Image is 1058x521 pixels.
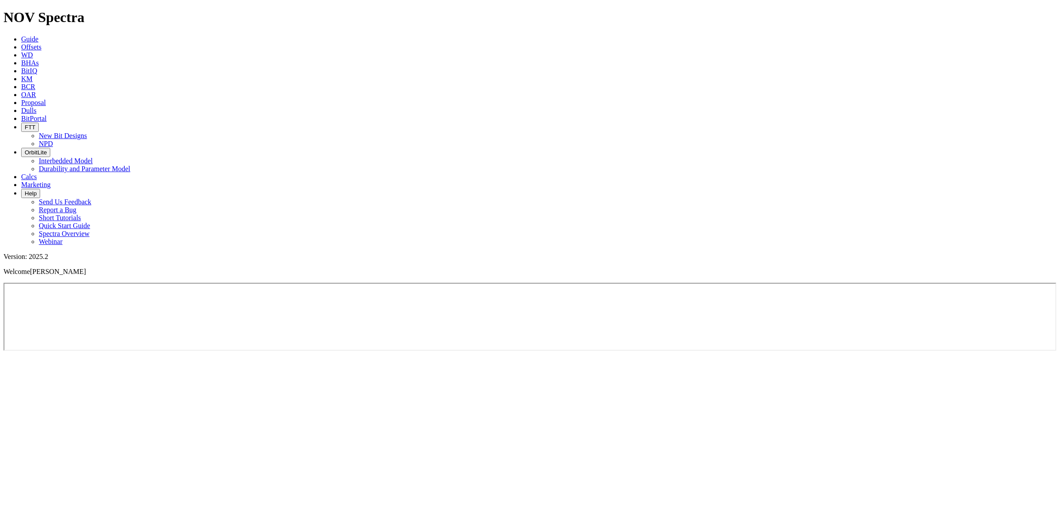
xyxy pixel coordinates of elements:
a: Calcs [21,173,37,180]
a: BitPortal [21,115,47,122]
a: Report a Bug [39,206,76,214]
a: New Bit Designs [39,132,87,139]
a: Proposal [21,99,46,106]
button: OrbitLite [21,148,50,157]
a: NPD [39,140,53,147]
a: Send Us Feedback [39,198,91,206]
h1: NOV Spectra [4,9,1054,26]
a: BHAs [21,59,39,67]
a: Marketing [21,181,51,188]
a: Webinar [39,238,63,245]
a: WD [21,51,33,59]
a: Spectra Overview [39,230,89,237]
span: [PERSON_NAME] [30,268,86,275]
a: BCR [21,83,35,90]
span: FTT [25,124,35,131]
a: Dulls [21,107,37,114]
a: Guide [21,35,38,43]
a: Offsets [21,43,41,51]
button: FTT [21,123,39,132]
a: Short Tutorials [39,214,81,221]
a: OAR [21,91,36,98]
a: Durability and Parameter Model [39,165,130,172]
span: OrbitLite [25,149,47,156]
button: Help [21,189,40,198]
p: Welcome [4,268,1054,276]
a: Interbedded Model [39,157,93,165]
div: Version: 2025.2 [4,253,1054,261]
a: BitIQ [21,67,37,75]
a: Quick Start Guide [39,222,90,229]
span: Help [25,190,37,197]
a: KM [21,75,33,82]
